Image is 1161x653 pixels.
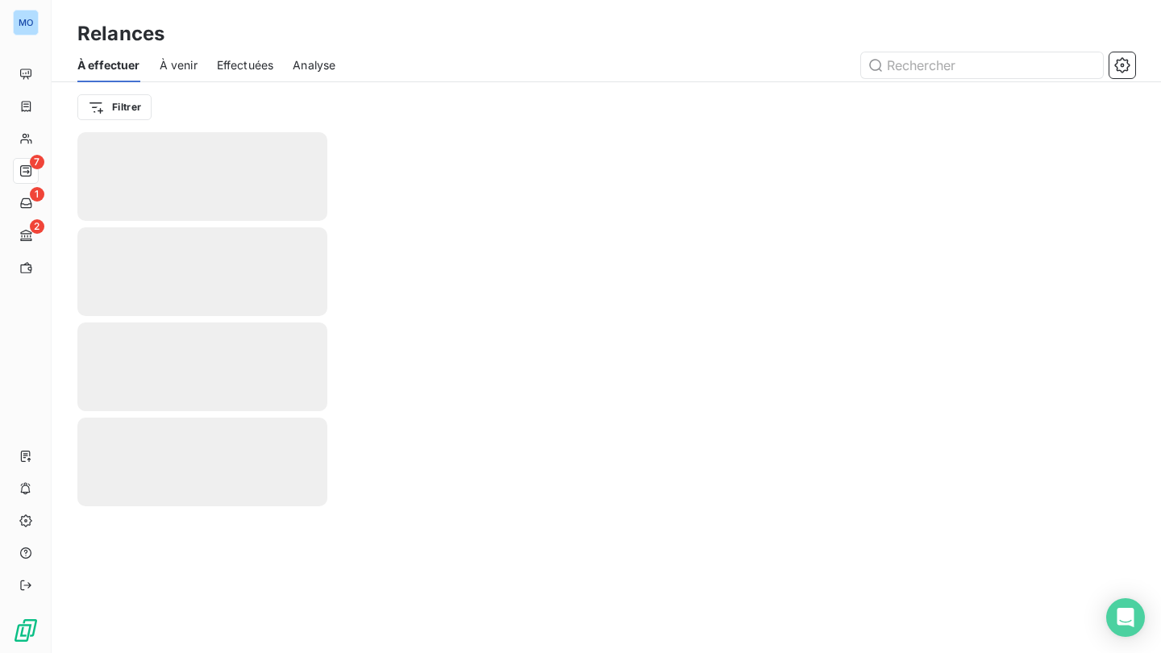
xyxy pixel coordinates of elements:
input: Rechercher [861,52,1103,78]
span: 7 [30,155,44,169]
div: MO [13,10,39,35]
span: À effectuer [77,57,140,73]
span: Effectuées [217,57,274,73]
span: Analyse [293,57,335,73]
span: 2 [30,219,44,234]
div: Open Intercom Messenger [1106,598,1145,637]
button: Filtrer [77,94,152,120]
h3: Relances [77,19,164,48]
img: Logo LeanPay [13,618,39,643]
span: 1 [30,187,44,202]
span: À venir [160,57,198,73]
